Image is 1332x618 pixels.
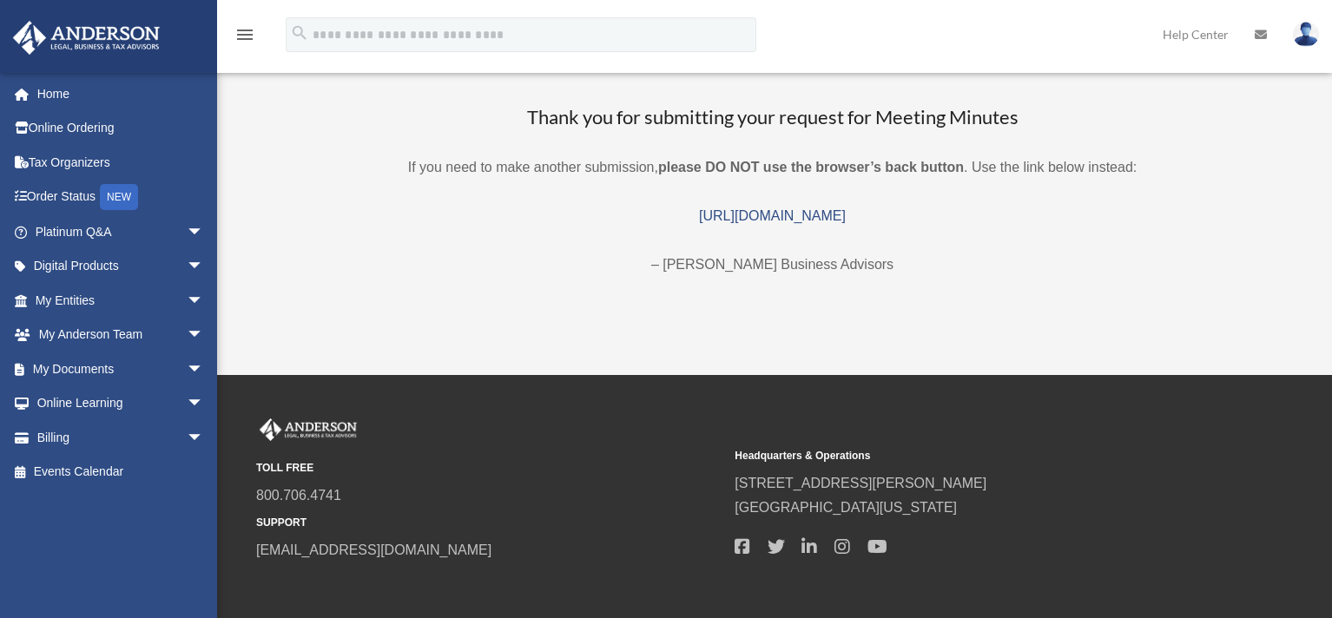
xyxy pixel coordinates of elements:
[187,386,221,422] span: arrow_drop_down
[187,283,221,319] span: arrow_drop_down
[12,249,230,284] a: Digital Productsarrow_drop_down
[12,318,230,352] a: My Anderson Teamarrow_drop_down
[8,21,165,55] img: Anderson Advisors Platinum Portal
[187,318,221,353] span: arrow_drop_down
[100,184,138,210] div: NEW
[256,459,722,477] small: TOLL FREE
[234,104,1310,131] h3: Thank you for submitting your request for Meeting Minutes
[12,111,230,146] a: Online Ordering
[12,76,230,111] a: Home
[234,155,1310,180] p: If you need to make another submission, . Use the link below instead:
[256,488,341,503] a: 800.706.4741
[187,352,221,387] span: arrow_drop_down
[290,23,309,43] i: search
[12,352,230,386] a: My Documentsarrow_drop_down
[234,24,255,45] i: menu
[699,208,846,223] a: [URL][DOMAIN_NAME]
[256,542,491,557] a: [EMAIL_ADDRESS][DOMAIN_NAME]
[12,145,230,180] a: Tax Organizers
[234,30,255,45] a: menu
[12,180,230,215] a: Order StatusNEW
[1293,22,1319,47] img: User Pic
[256,514,722,532] small: SUPPORT
[12,214,230,249] a: Platinum Q&Aarrow_drop_down
[12,283,230,318] a: My Entitiesarrow_drop_down
[735,476,986,490] a: [STREET_ADDRESS][PERSON_NAME]
[12,386,230,421] a: Online Learningarrow_drop_down
[735,500,957,515] a: [GEOGRAPHIC_DATA][US_STATE]
[735,447,1201,465] small: Headquarters & Operations
[256,418,360,441] img: Anderson Advisors Platinum Portal
[12,455,230,490] a: Events Calendar
[12,420,230,455] a: Billingarrow_drop_down
[234,253,1310,277] p: – [PERSON_NAME] Business Advisors
[658,160,964,174] b: please DO NOT use the browser’s back button
[187,249,221,285] span: arrow_drop_down
[187,420,221,456] span: arrow_drop_down
[187,214,221,250] span: arrow_drop_down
